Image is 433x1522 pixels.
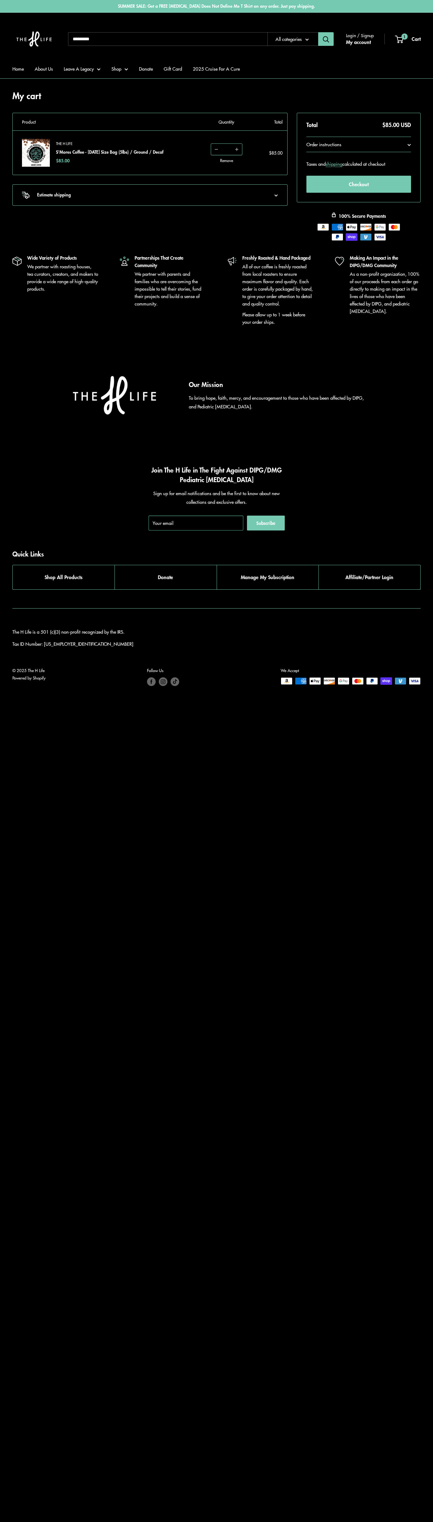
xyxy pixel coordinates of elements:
[147,667,179,674] p: Follow Us
[115,565,216,589] a: Donate
[12,90,41,102] h1: My cart
[247,516,285,530] button: Subscribe
[56,141,163,147] a: The H Life
[111,64,128,73] a: Shop
[12,675,45,681] a: Powered by Shopify
[189,380,370,389] h2: Our Mission
[412,35,421,42] span: Cart
[242,311,313,326] p: Please allow up to 1 week before your order ships.
[164,64,182,73] a: Gift Card
[242,263,313,307] p: All of our coffee is freshly roasted from local roasters to ensure maximum flavor and quality. Ea...
[217,565,318,589] a: Manage My Subscription
[68,32,267,46] input: Search...
[350,270,421,315] p: As a non-profit organization, 100% of our proceeds from each order go directly to making an impac...
[297,212,421,220] p: 100% Secure Payments
[135,254,206,269] p: Partnerships That Create Community
[139,64,153,73] a: Donate
[171,677,179,686] a: Follow us on TikTok
[242,254,313,262] p: Freshly Roasted & Hand Packaged
[149,489,285,506] p: Sign up for email notifications and be the first to know about new collections and exclusive offers.
[222,147,232,152] input: Quantity
[56,149,163,155] a: S'Mores Coffee - [DATE] Size Bag (5lbs) / Ground / Decaf
[189,394,370,411] p: To bring hope, faith, mercy, and encouragement to those who have been affected by DIPG, and Pedia...
[159,677,167,686] a: Follow us on Instagram
[197,113,255,131] th: Quantity
[13,185,287,205] button: Estimate shipping
[350,254,421,269] p: Making An Impact in the DIPG/DMG Community
[147,677,156,686] a: Follow us on Facebook
[306,137,411,152] button: Order instructions
[12,627,421,636] p: The H Life is a 501 (c)(3) non-profit recognized by the IRS.
[12,19,56,59] img: The H Life
[211,144,222,155] button: Decrease quantity
[27,263,98,293] p: We partner with roasting houses, tea curators, creators, and makers to provide a wide range of hi...
[193,64,240,73] a: 2025 Cruise For A Cure
[12,549,44,559] h2: Quick Links
[22,139,50,167] img: S'Mores Coffee
[13,113,197,131] th: Product
[135,270,206,307] p: We partner with parents and families who are overcoming the impossible to tell their stories, fun...
[232,144,242,155] button: Increase quantity
[255,113,287,131] th: Total
[396,34,421,44] a: 1 Cart
[318,32,334,46] button: Search
[326,161,342,167] a: shipping
[346,37,371,47] a: My account
[149,465,285,485] h2: Join The H Life in The Fight Against DIPG/DMG Pediatric [MEDICAL_DATA]
[306,120,318,130] span: Total
[318,565,420,589] a: Affiliate/Partner Login
[382,120,411,130] span: $85.00 USD
[37,191,71,199] span: Estimate shipping
[27,254,98,262] p: Wide Variety of Products
[64,64,101,73] a: Leave A Legacy
[306,160,411,168] p: Taxes and calculated at checkout
[220,158,233,162] a: Remove
[281,667,421,674] p: We Accept
[269,150,283,156] span: $85.00
[346,31,374,39] span: Login / Signup
[401,33,408,40] span: 1
[56,157,70,165] span: $85.00
[12,667,45,682] p: © 2025 The H Life
[13,565,115,589] a: Shop All Products
[12,64,24,73] a: Home
[306,176,411,193] button: Checkout
[35,64,53,73] a: About Us
[12,640,421,648] p: Tax ID Number: [US_EMPLOYER_IDENTIFICATION_NUMBER]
